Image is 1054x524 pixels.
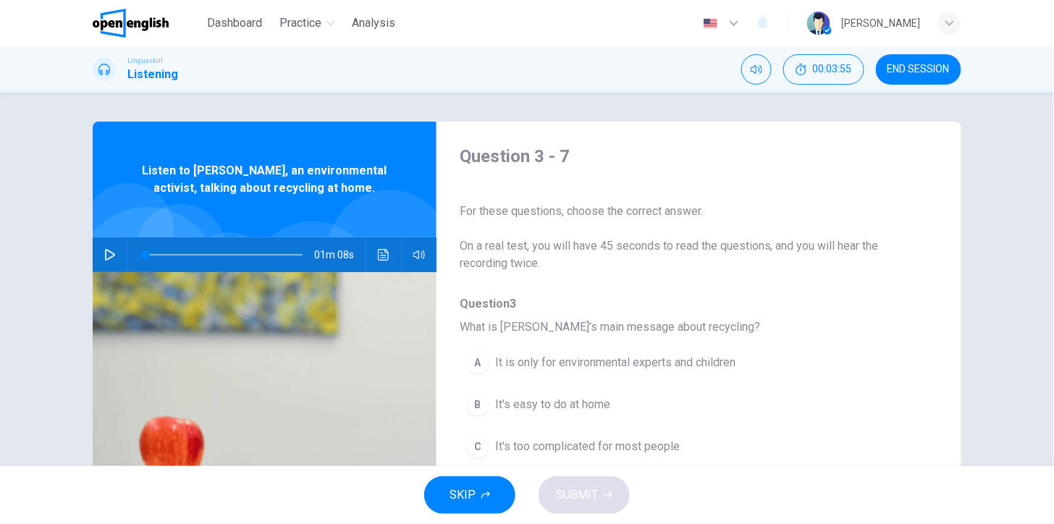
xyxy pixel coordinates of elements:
span: Dashboard [208,14,263,32]
button: CIt's too complicated for most people [460,428,863,465]
span: On a real test, you will have 45 seconds to read the questions, and you will hear the recording t... [460,237,915,272]
button: BIt's easy to do at home [460,386,863,423]
span: 01m 08s [314,237,366,272]
span: Question 3 [460,295,915,313]
img: Profile picture [807,12,830,35]
span: Analysis [353,14,396,32]
span: For these questions, choose the correct answer. [460,203,915,220]
button: AIt is only for environmental experts and children [460,345,863,381]
span: Practice [280,14,322,32]
div: A [466,351,489,374]
span: SKIP [450,485,476,505]
div: Mute [741,54,772,85]
span: END SESSION [888,64,950,75]
div: B [466,393,489,416]
button: 00:03:55 [783,54,864,85]
button: Analysis [347,10,402,36]
div: C [466,435,489,458]
button: SKIP [424,476,515,514]
span: What is [PERSON_NAME]'s main message about recycling? [460,318,915,336]
span: Listen to [PERSON_NAME], an environmental activist, talking about recycling at home. [140,162,389,197]
span: It is only for environmental experts and children [495,354,735,371]
span: Linguaskill [127,56,163,66]
h1: Listening [127,66,178,83]
span: It's easy to do at home [495,396,610,413]
button: END SESSION [876,54,961,85]
button: Dashboard [202,10,269,36]
button: Practice [274,10,341,36]
div: [PERSON_NAME] [842,14,921,32]
span: 00:03:55 [813,64,852,75]
a: OpenEnglish logo [93,9,202,38]
button: Click to see the audio transcription [372,237,395,272]
h4: Question 3 - 7 [460,145,915,168]
span: It's too complicated for most people [495,438,680,455]
div: Hide [783,54,864,85]
img: en [701,18,720,29]
img: OpenEnglish logo [93,9,169,38]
